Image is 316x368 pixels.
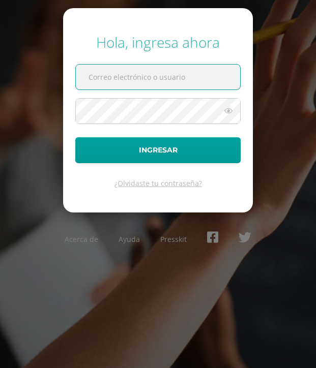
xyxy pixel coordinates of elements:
[76,65,240,89] input: Correo electrónico o usuario
[75,33,241,52] div: Hola, ingresa ahora
[65,234,98,244] a: Acerca de
[160,234,187,244] a: Presskit
[119,234,140,244] a: Ayuda
[75,137,241,163] button: Ingresar
[114,178,202,188] a: ¿Olvidaste tu contraseña?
